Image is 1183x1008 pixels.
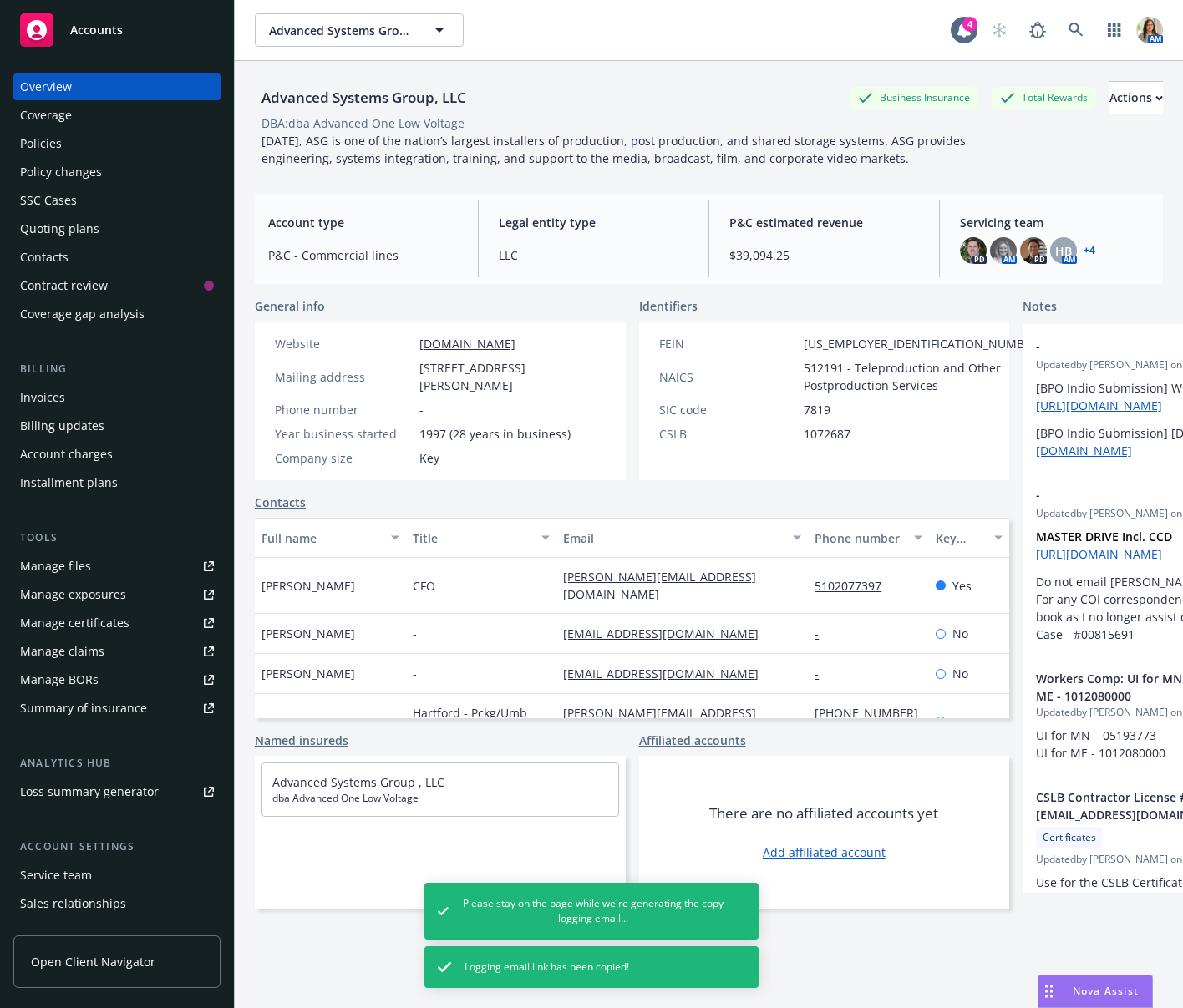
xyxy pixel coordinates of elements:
[815,626,832,641] a: -
[659,425,797,443] div: CSLB
[1036,529,1172,545] strong: MASTER DRIVE Incl. CCD
[20,130,62,157] div: Policies
[20,272,108,299] div: Contract review
[20,73,72,100] div: Overview
[563,569,756,602] a: [PERSON_NAME][EMAIL_ADDRESS][DOMAIN_NAME]
[20,695,147,722] div: Summary of insurance
[13,301,221,327] a: Coverage gap analysis
[13,441,221,468] a: Account charges
[952,577,972,595] span: Yes
[275,368,413,386] div: Mailing address
[1023,297,1057,317] span: Notes
[261,665,355,682] span: [PERSON_NAME]
[20,102,72,129] div: Coverage
[13,361,221,377] div: Billing
[20,413,104,439] div: Billing updates
[1043,830,1096,845] span: Certificates
[709,803,938,823] span: There are no affiliated accounts yet
[419,401,424,418] span: -
[20,244,69,271] div: Contacts
[268,214,458,231] span: Account type
[13,159,221,185] a: Policy changes
[20,638,104,665] div: Manage claims
[13,666,221,693] a: Manage BORs
[729,214,919,231] span: P&C estimated revenue
[962,17,977,32] div: 4
[13,244,221,271] a: Contacts
[20,159,102,185] div: Policy changes
[1038,975,1153,1008] button: Nova Assist
[261,713,355,731] span: [PERSON_NAME]
[563,705,766,738] a: [PERSON_NAME][EMAIL_ADDRESS][PERSON_NAME][DOMAIN_NAME]
[13,73,221,100] a: Overview
[960,214,1150,231] span: Servicing team
[13,102,221,129] a: Coverage
[815,578,895,594] a: 5102077397
[952,713,968,731] span: No
[929,518,1009,558] button: Key contact
[815,529,903,547] div: Phone number
[255,297,325,315] span: General info
[659,335,797,352] div: FEIN
[261,577,355,595] span: [PERSON_NAME]
[1036,546,1162,562] a: [URL][DOMAIN_NAME]
[413,625,417,642] span: -
[20,553,91,580] div: Manage files
[763,843,886,861] a: Add affiliated account
[419,359,606,394] span: [STREET_ADDRESS][PERSON_NAME]
[261,625,355,642] span: [PERSON_NAME]
[20,301,145,327] div: Coverage gap analysis
[804,335,1043,352] span: [US_EMPLOYER_IDENTIFICATION_NUMBER]
[20,666,99,693] div: Manage BORs
[13,384,221,411] a: Invoices
[808,518,928,558] button: Phone number
[272,774,444,790] a: Advanced Systems Group , LLC
[268,246,458,264] span: P&C - Commercial lines
[13,130,221,157] a: Policies
[13,862,221,889] a: Service team
[1021,13,1054,47] a: Report a Bug
[13,553,221,580] a: Manage files
[413,529,532,547] div: Title
[499,214,688,231] span: Legal entity type
[261,529,381,547] div: Full name
[1038,975,1059,1007] div: Drag to move
[1109,82,1163,114] div: Actions
[20,215,99,242] div: Quoting plans
[815,666,832,681] a: -
[13,919,221,945] a: Related accounts
[499,246,688,264] span: LLC
[275,401,413,418] div: Phone number
[255,494,306,511] a: Contacts
[556,518,808,558] button: Email
[20,778,159,805] div: Loss summary generator
[850,87,978,108] div: Business Insurance
[936,529,984,547] div: Key contact
[1020,237,1047,264] img: photo
[1084,246,1095,256] a: +4
[20,581,126,608] div: Manage exposures
[13,7,221,53] a: Accounts
[70,23,123,37] span: Accounts
[13,413,221,439] a: Billing updates
[20,919,116,945] div: Related accounts
[13,272,221,299] a: Contract review
[1036,398,1162,413] a: [URL][DOMAIN_NAME]
[275,449,413,467] div: Company size
[990,237,1017,264] img: photo
[804,359,1043,394] span: 512191 - Teleproduction and Other Postproduction Services
[729,246,919,264] span: $39,094.25
[20,384,65,411] div: Invoices
[1059,13,1093,47] a: Search
[413,577,435,595] span: CFO
[563,626,772,641] a: [EMAIL_ADDRESS][DOMAIN_NAME]
[13,469,221,496] a: Installment plans
[13,610,221,636] a: Manage certificates
[815,705,918,738] a: [PHONE_NUMBER] Ext 2103450
[20,187,77,214] div: SSC Cases
[20,469,118,496] div: Installment plans
[1136,17,1163,43] img: photo
[462,896,725,926] span: Please stay on the page while we're generating the copy logging email...
[960,237,987,264] img: photo
[419,425,571,443] span: 1997 (28 years in business)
